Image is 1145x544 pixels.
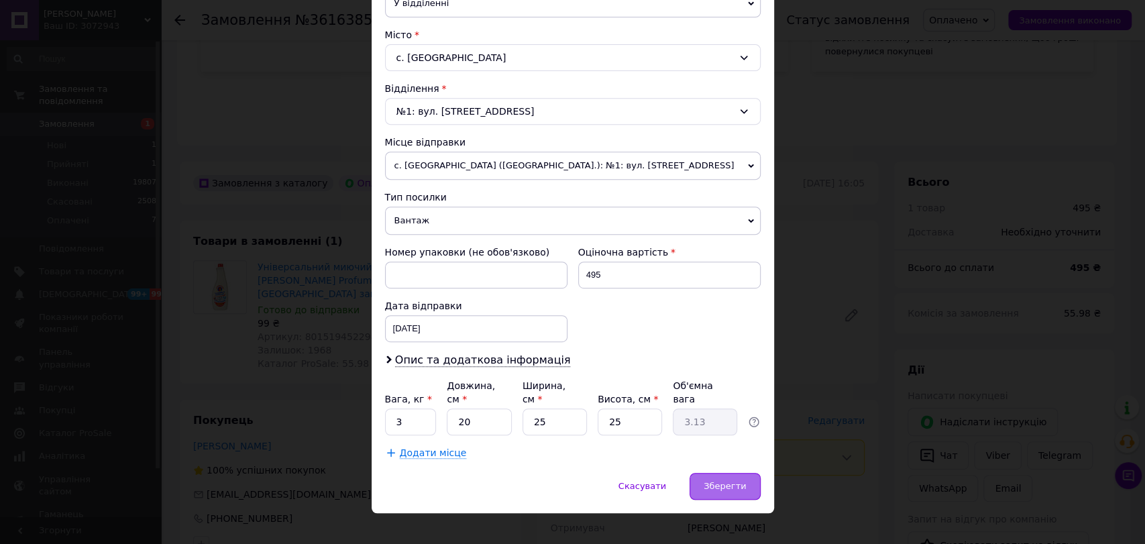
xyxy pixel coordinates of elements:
div: Відділення [385,82,761,95]
label: Висота, см [598,394,658,404]
span: Зберегти [704,481,746,491]
div: Дата відправки [385,299,567,313]
div: Номер упаковки (не обов'язково) [385,246,567,259]
div: Місто [385,28,761,42]
span: Скасувати [618,481,666,491]
div: Об'ємна вага [673,379,737,406]
span: Тип посилки [385,192,447,203]
div: Оціночна вартість [578,246,761,259]
label: Довжина, см [447,380,495,404]
label: Вага, кг [385,394,432,404]
div: с. [GEOGRAPHIC_DATA] [385,44,761,71]
span: Опис та додаткова інформація [395,353,571,367]
span: Місце відправки [385,137,466,148]
span: Додати місце [400,447,467,459]
span: с. [GEOGRAPHIC_DATA] ([GEOGRAPHIC_DATA].): №1: вул. [STREET_ADDRESS] [385,152,761,180]
span: Вантаж [385,207,761,235]
label: Ширина, см [523,380,565,404]
div: №1: вул. [STREET_ADDRESS] [385,98,761,125]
